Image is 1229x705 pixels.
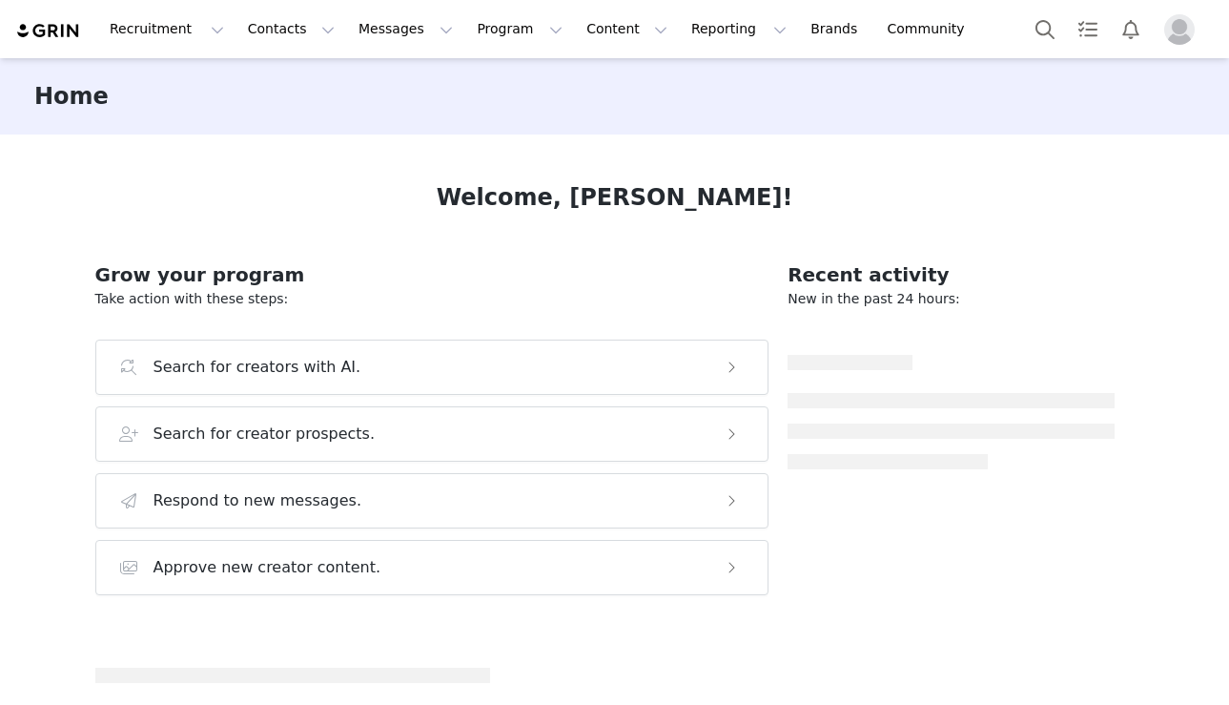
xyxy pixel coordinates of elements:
a: Tasks [1067,8,1109,51]
a: Community [876,8,985,51]
h3: Home [34,79,109,114]
button: Messages [347,8,464,51]
button: Contacts [236,8,346,51]
button: Profile [1153,14,1214,45]
button: Content [575,8,679,51]
img: grin logo [15,22,82,40]
button: Respond to new messages. [95,473,769,529]
button: Program [465,8,574,51]
button: Search [1024,8,1066,51]
button: Search for creator prospects. [95,406,769,462]
button: Reporting [680,8,798,51]
a: Brands [799,8,874,51]
p: New in the past 24 hours: [788,289,1115,309]
h3: Respond to new messages. [154,489,362,512]
h3: Approve new creator content. [154,556,381,579]
button: Search for creators with AI. [95,340,769,395]
h3: Search for creators with AI. [154,356,361,379]
h1: Welcome, [PERSON_NAME]! [437,180,793,215]
p: Take action with these steps: [95,289,769,309]
img: placeholder-profile.jpg [1164,14,1195,45]
button: Notifications [1110,8,1152,51]
button: Recruitment [98,8,236,51]
h2: Grow your program [95,260,769,289]
button: Approve new creator content. [95,540,769,595]
h2: Recent activity [788,260,1115,289]
h3: Search for creator prospects. [154,423,376,446]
